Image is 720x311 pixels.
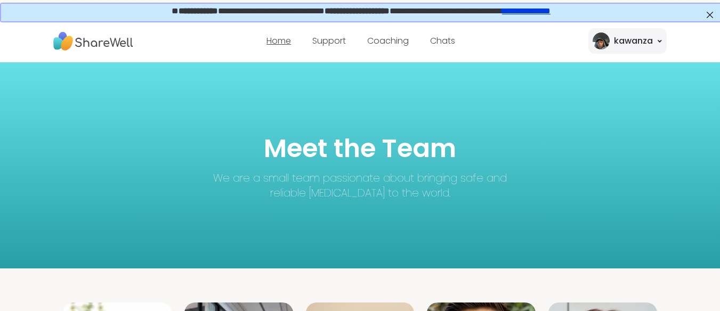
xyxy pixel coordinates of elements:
div: kawanza [614,35,653,47]
a: Home [266,35,291,47]
h1: Meet the Team [198,130,522,166]
a: Chats [430,35,455,47]
img: ShareWell Nav Logo [53,27,133,56]
a: Support [312,35,346,47]
p: We are a small team passionate about bringing safe and reliable [MEDICAL_DATA] to the world. [198,170,522,200]
img: kawanza [593,32,610,50]
a: Coaching [367,35,409,47]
